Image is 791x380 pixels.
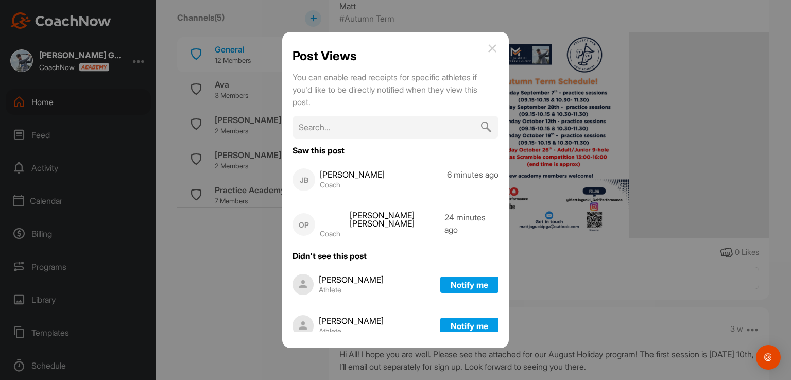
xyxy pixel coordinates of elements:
p: Coach [320,181,385,189]
div: You can enable read receipts for specific athletes if you'd like to be directly notified when the... [293,71,478,108]
h3: [PERSON_NAME] [PERSON_NAME] [320,211,444,228]
h1: Post Views [293,48,357,63]
div: Open Intercom Messenger [756,345,781,370]
p: Athlete [319,286,384,294]
p: Coach [320,230,444,238]
input: Search... [293,116,498,139]
h3: [PERSON_NAME] [319,275,384,284]
p: 6 minutes ago [447,168,498,191]
button: Notify me [440,277,498,293]
div: OP [293,213,315,236]
img: avatar [293,315,314,336]
img: close [486,42,498,55]
div: Didn't see this post [293,252,498,260]
button: Notify me [440,318,498,334]
h3: [PERSON_NAME] [320,170,385,179]
p: Athlete [319,327,384,335]
div: Saw this post [293,146,498,154]
h3: [PERSON_NAME] [319,317,384,325]
div: JB [293,168,315,191]
p: 24 minutes ago [444,211,498,238]
img: avatar [293,274,314,295]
